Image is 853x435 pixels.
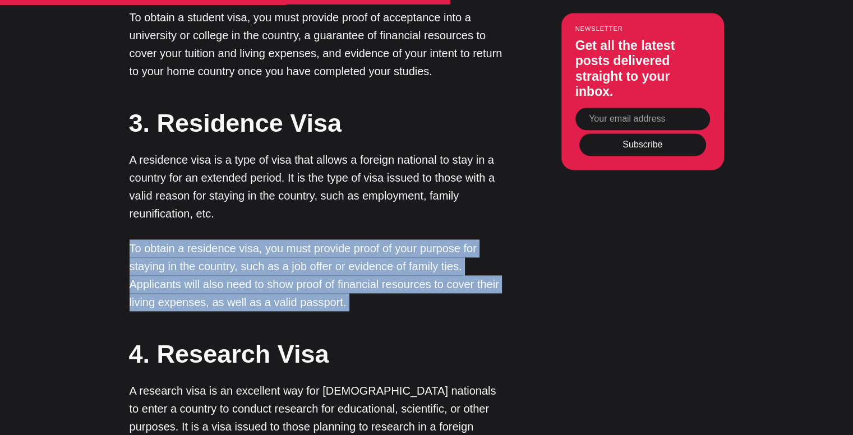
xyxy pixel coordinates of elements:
h3: Get all the latest posts delivered straight to your inbox. [575,38,710,100]
p: A residence visa is a type of visa that allows a foreign national to stay in a country for an ext... [130,151,505,223]
input: Your email address [575,108,710,131]
h2: 3. Residence Visa [129,105,505,141]
p: To obtain a student visa, you must provide proof of acceptance into a university or college in th... [130,8,505,80]
small: Newsletter [575,25,710,32]
button: Subscribe [579,134,706,156]
p: To obtain a residence visa, you must provide proof of your purpose for staying in the country, su... [130,239,505,311]
h2: 4. Research Visa [129,336,505,372]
